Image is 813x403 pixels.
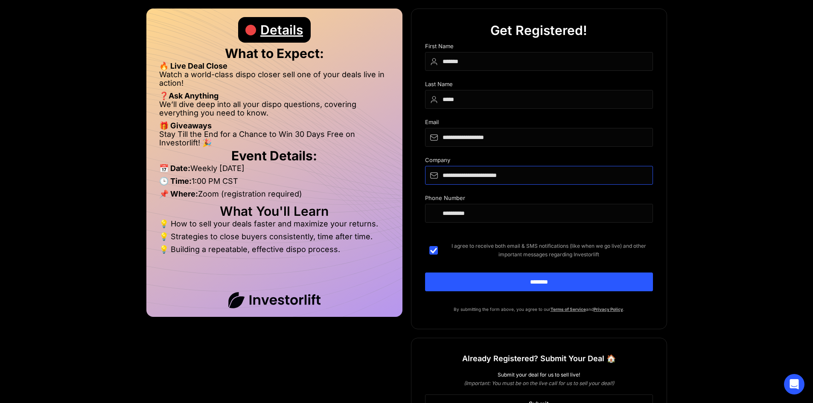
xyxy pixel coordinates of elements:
[462,351,616,366] h1: Already Registered? Submit Your Deal 🏠
[159,61,227,70] strong: 🔥 Live Deal Close
[425,43,653,52] div: First Name
[159,177,390,190] li: 1:00 PM CST
[159,189,198,198] strong: 📌 Where:
[425,43,653,305] form: DIspo Day Main Form
[159,100,390,122] li: We’ll dive deep into all your dispo questions, covering everything you need to know.
[159,121,212,130] strong: 🎁 Giveaways
[445,242,653,259] span: I agree to receive both email & SMS notifications (like when we go live) and other important mess...
[784,374,804,394] div: Open Intercom Messenger
[425,157,653,166] div: Company
[159,190,390,203] li: Zoom (registration required)
[225,46,324,61] strong: What to Expect:
[490,17,587,43] div: Get Registered!
[464,380,614,386] em: (Important: You must be on the live call for us to sell your deal!)
[159,245,390,254] li: 💡 Building a repeatable, effective dispo process.
[159,177,192,186] strong: 🕒 Time:
[159,232,390,245] li: 💡 Strategies to close buyers consistently, time after time.
[425,119,653,128] div: Email
[425,371,653,379] div: Submit your deal for us to sell live!
[425,195,653,204] div: Phone Number
[425,305,653,313] p: By submitting the form above, you agree to our and .
[594,307,623,312] a: Privacy Policy
[159,164,390,177] li: Weekly [DATE]
[159,91,219,100] strong: ❓Ask Anything
[159,207,390,215] h2: What You'll Learn
[425,81,653,90] div: Last Name
[231,148,317,163] strong: Event Details:
[260,17,303,43] div: Details
[159,220,390,232] li: 💡 How to sell your deals faster and maximize your returns.
[551,307,586,312] a: Terms of Service
[159,70,390,92] li: Watch a world-class dispo closer sell one of your deals live in action!
[159,130,390,147] li: Stay Till the End for a Chance to Win 30 Days Free on Investorlift! 🎉
[159,164,190,173] strong: 📅 Date:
